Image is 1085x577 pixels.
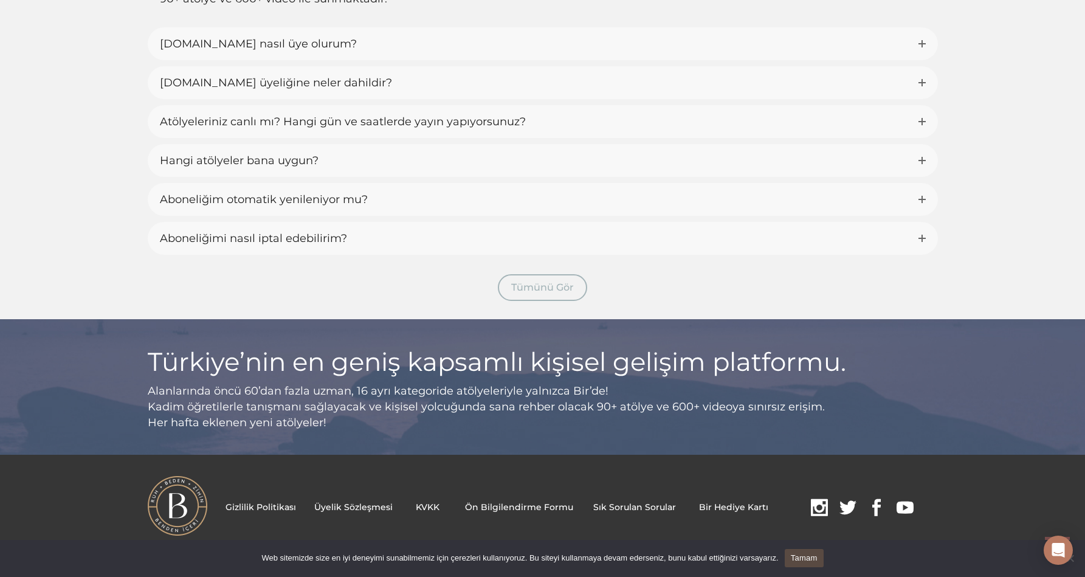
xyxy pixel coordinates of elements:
span: Türkiye’nin en geniş kapsamlı kişisel gelişim platformu. [148,346,846,378]
p: . [226,499,923,517]
span: [DOMAIN_NAME] üyeliğine neler dahildir? [160,76,392,89]
a: [DOMAIN_NAME] üyeliğine neler dahildir? [148,66,938,99]
a: Aboneliğim otomatik yenileniyor mu? [148,183,938,216]
a: KVKK [416,502,439,513]
span: Hangi atölyeler bana uygun? [160,154,319,167]
a: Bir Hediye Kartı [699,502,768,513]
a: Üyelik Sözleşmesi [314,502,393,513]
span: Alanlarında öncü 60’dan fazla uzman, 16 ayrı kategoride atölyeleriyle yalnızca Bir’de! [148,384,608,398]
a: Aboneliğimi nasıl iptal edebilirim? [148,222,938,255]
span: Web sitemizde size en iyi deneyimi sunabilmemiz için çerezleri kullanıyoruz. Bu siteyi kullanmaya... [261,552,778,564]
a: Sık Sorulan Sorular [593,502,676,513]
span: [DOMAIN_NAME] nasıl üye olurum? [160,37,357,50]
a: [DOMAIN_NAME] nasıl üye olurum? [148,27,938,60]
span: Kadim öğretilerle tanışmanı sağlayacak ve kişisel yolcuğunda sana rehber olacak 90+ atölye ve 600... [148,400,825,413]
span: Atölyeleriniz canlı mı? Hangi gün ve saatlerde yayın yapıyorsunuz? [160,115,526,128]
a: Atölyeleriniz canlı mı? Hangi gün ve saatlerde yayın yapıyorsunuz? [148,105,938,138]
span: Aboneliğimi nasıl iptal edebilirim? [160,232,347,245]
a: Hangi atölyeler bana uygun? [148,144,938,177]
img: BI%CC%87R-LOGO.png [148,476,207,536]
a: Tamam [785,549,824,567]
span: Tümünü Gör [511,282,574,293]
a: Tümünü Gör [498,274,587,301]
div: Open Intercom Messenger [1044,536,1073,565]
a: Ön Bilgilendirme Formu [465,502,573,513]
span: Her hafta eklenen yeni atölyeler! [148,416,326,429]
a: Gizlilik Politikası [226,502,296,513]
span: Aboneliğim otomatik yenileniyor mu? [160,193,368,206]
